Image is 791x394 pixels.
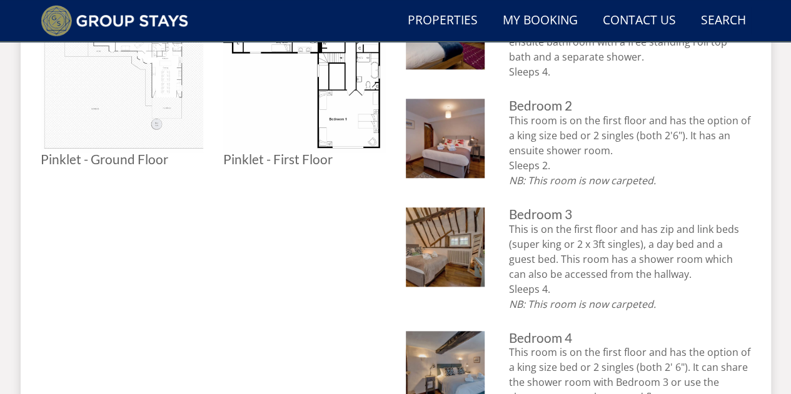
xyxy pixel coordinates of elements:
p: This is on the first floor and has zip and link beds (super king or 2 x 3ft singles), a day bed a... [509,222,750,312]
h3: Pinklet - First Floor [223,152,386,167]
em: NB: This room is now carpeted. [509,174,656,187]
h3: Bedroom 3 [509,207,750,222]
img: Bedroom 3 [406,207,485,287]
img: Bedroom 2 [406,99,485,178]
p: This room is on the first floor and has the option of a king size bed or 2 singles (both 2'6"). I... [509,113,750,188]
a: Properties [403,7,483,35]
a: Search [696,7,751,35]
h3: Bedroom 2 [509,99,750,113]
em: NB: This room is now carpeted. [509,297,656,311]
h3: Bedroom 4 [509,331,750,345]
a: Contact Us [598,7,681,35]
a: My Booking [498,7,583,35]
img: Group Stays [41,5,189,36]
h3: Pinklet - Ground Floor [41,152,203,167]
